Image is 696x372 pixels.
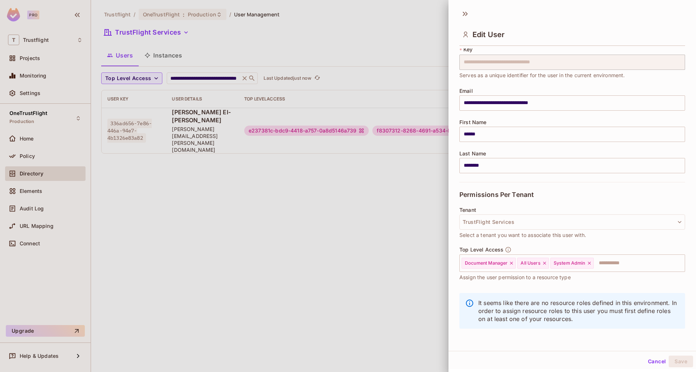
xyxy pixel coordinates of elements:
button: Cancel [645,356,669,367]
span: All Users [521,260,540,266]
span: Document Manager [465,260,507,266]
button: Save [669,356,693,367]
span: Serves as a unique identifier for the user in the current environment. [459,71,625,79]
span: Email [459,88,473,94]
span: Select a tenant you want to associate this user with. [459,231,586,239]
button: Open [681,262,683,264]
div: All Users [517,258,549,269]
span: First Name [459,119,487,125]
span: Key [463,47,472,52]
span: Edit User [472,30,505,39]
div: Document Manager [462,258,516,269]
span: Top Level Access [459,247,503,253]
div: System Admin [550,258,594,269]
span: System Admin [554,260,585,266]
button: TrustFlight Services [459,214,685,230]
span: Last Name [459,151,486,157]
span: Assign the user permission to a resource type [459,273,571,281]
span: Tenant [459,207,476,213]
p: It seems like there are no resource roles defined in this environment. In order to assign resourc... [478,299,679,323]
span: Permissions Per Tenant [459,191,534,198]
